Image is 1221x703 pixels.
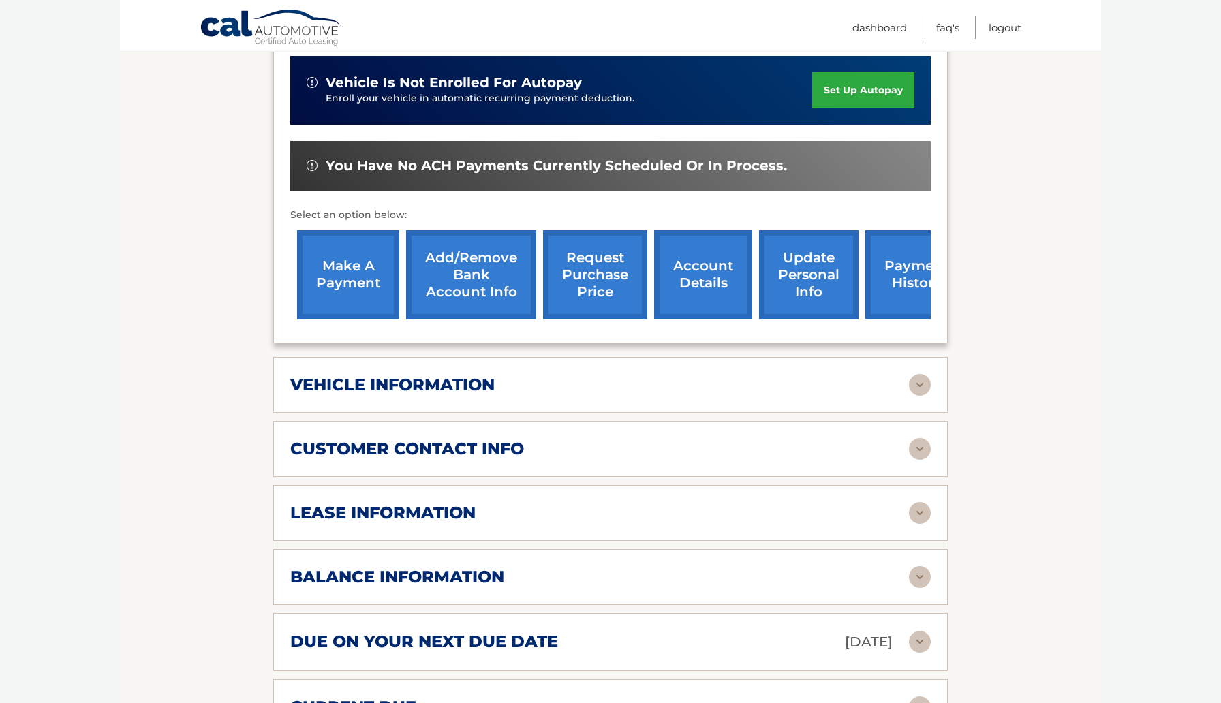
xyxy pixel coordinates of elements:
span: You have no ACH payments currently scheduled or in process. [326,157,787,174]
img: alert-white.svg [307,77,318,88]
a: make a payment [297,230,399,319]
img: accordion-rest.svg [909,631,931,653]
p: [DATE] [845,630,893,654]
img: alert-white.svg [307,160,318,171]
a: FAQ's [936,16,959,39]
a: Cal Automotive [200,9,343,48]
a: update personal info [759,230,859,319]
a: set up autopay [812,72,914,108]
a: request purchase price [543,230,647,319]
a: Logout [989,16,1021,39]
img: accordion-rest.svg [909,374,931,396]
h2: vehicle information [290,375,495,395]
p: Enroll your vehicle in automatic recurring payment deduction. [326,91,812,106]
a: Add/Remove bank account info [406,230,536,319]
img: accordion-rest.svg [909,566,931,588]
a: Dashboard [852,16,907,39]
img: accordion-rest.svg [909,502,931,524]
p: Select an option below: [290,207,931,223]
span: vehicle is not enrolled for autopay [326,74,582,91]
h2: balance information [290,567,504,587]
h2: due on your next due date [290,631,558,652]
img: accordion-rest.svg [909,438,931,460]
a: account details [654,230,752,319]
h2: customer contact info [290,439,524,459]
a: payment history [865,230,968,319]
h2: lease information [290,503,476,523]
